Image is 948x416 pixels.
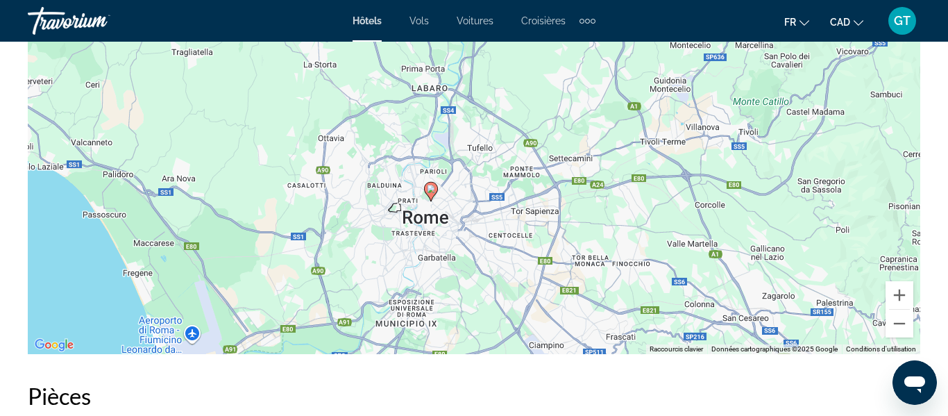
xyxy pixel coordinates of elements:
[650,344,703,354] button: Raccourcis clavier
[784,12,809,32] button: Change language
[846,345,916,353] a: Conditions d'utilisation (s'ouvre dans un nouvel onglet)
[784,17,796,28] span: fr
[521,15,566,26] a: Croisières
[28,3,167,39] a: Travorium
[409,15,429,26] a: Vols
[886,281,913,309] button: Zoom avant
[457,15,493,26] a: Voitures
[894,14,911,28] span: GT
[830,12,863,32] button: Change currency
[886,310,913,338] button: Zoom arrière
[31,336,77,354] img: Google
[31,336,77,354] a: Ouvrir cette zone dans Google Maps (dans une nouvelle fenêtre)
[892,360,937,405] iframe: Bouton de lancement de la fenêtre de messagerie
[830,17,850,28] span: CAD
[353,15,382,26] a: Hôtels
[28,382,920,410] h2: Pièces
[884,6,920,35] button: User Menu
[711,345,838,353] span: Données cartographiques ©2025 Google
[579,10,595,32] button: Extra navigation items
